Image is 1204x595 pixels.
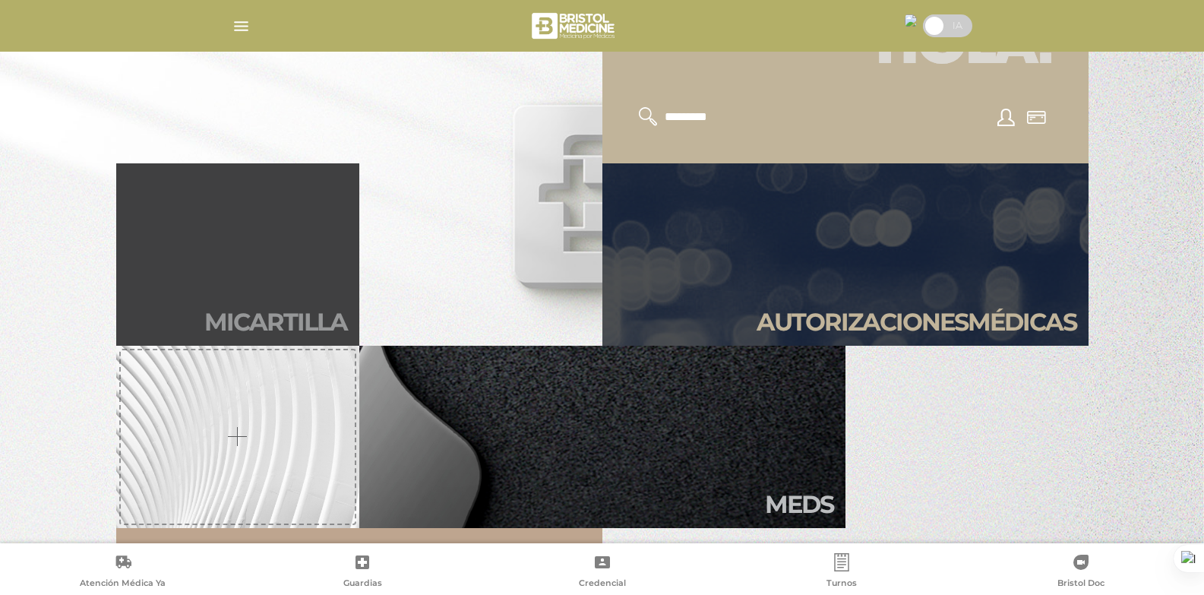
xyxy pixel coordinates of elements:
[359,346,845,528] a: Meds
[722,553,961,592] a: Turnos
[905,14,917,27] img: 15868
[1057,578,1104,591] span: Bristol Doc
[826,578,857,591] span: Turnos
[204,308,347,337] h2: Mi car tilla
[482,553,722,592] a: Credencial
[962,553,1201,592] a: Bristol Doc
[80,578,166,591] span: Atención Médica Ya
[3,553,242,592] a: Atención Médica Ya
[242,553,482,592] a: Guardias
[529,8,620,44] img: bristol-medicine-blanco.png
[765,490,833,519] h2: Meds
[757,308,1076,337] h2: Autori zaciones médicas
[343,578,382,591] span: Guardias
[232,17,251,36] img: Cober_menu-lines-white.svg
[116,163,359,346] a: Micartilla
[602,163,1089,346] a: Autorizacionesmédicas
[579,578,626,591] span: Credencial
